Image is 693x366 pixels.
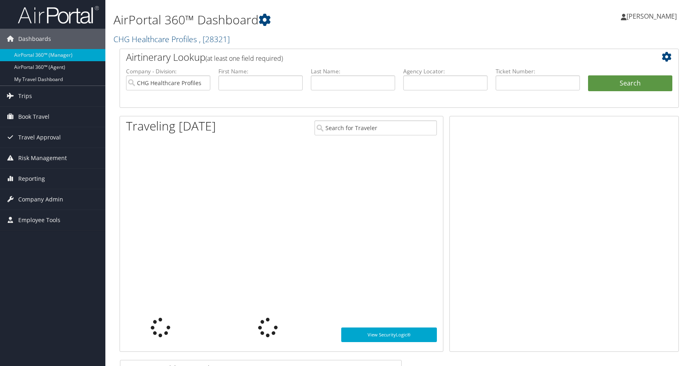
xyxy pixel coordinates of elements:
[18,169,45,189] span: Reporting
[403,67,488,75] label: Agency Locator:
[314,120,437,135] input: Search for Traveler
[113,34,230,45] a: CHG Healthcare Profiles
[218,67,303,75] label: First Name:
[18,189,63,210] span: Company Admin
[126,67,210,75] label: Company - Division:
[621,4,685,28] a: [PERSON_NAME]
[311,67,395,75] label: Last Name:
[18,210,60,230] span: Employee Tools
[18,86,32,106] span: Trips
[18,5,99,24] img: airportal-logo.png
[126,118,216,135] h1: Traveling [DATE]
[627,12,677,21] span: [PERSON_NAME]
[18,29,51,49] span: Dashboards
[18,148,67,168] span: Risk Management
[126,50,626,64] h2: Airtinerary Lookup
[18,107,49,127] span: Book Travel
[18,127,61,148] span: Travel Approval
[113,11,494,28] h1: AirPortal 360™ Dashboard
[341,327,437,342] a: View SecurityLogic®
[199,34,230,45] span: , [ 28321 ]
[496,67,580,75] label: Ticket Number:
[205,54,283,63] span: (at least one field required)
[588,75,672,92] button: Search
